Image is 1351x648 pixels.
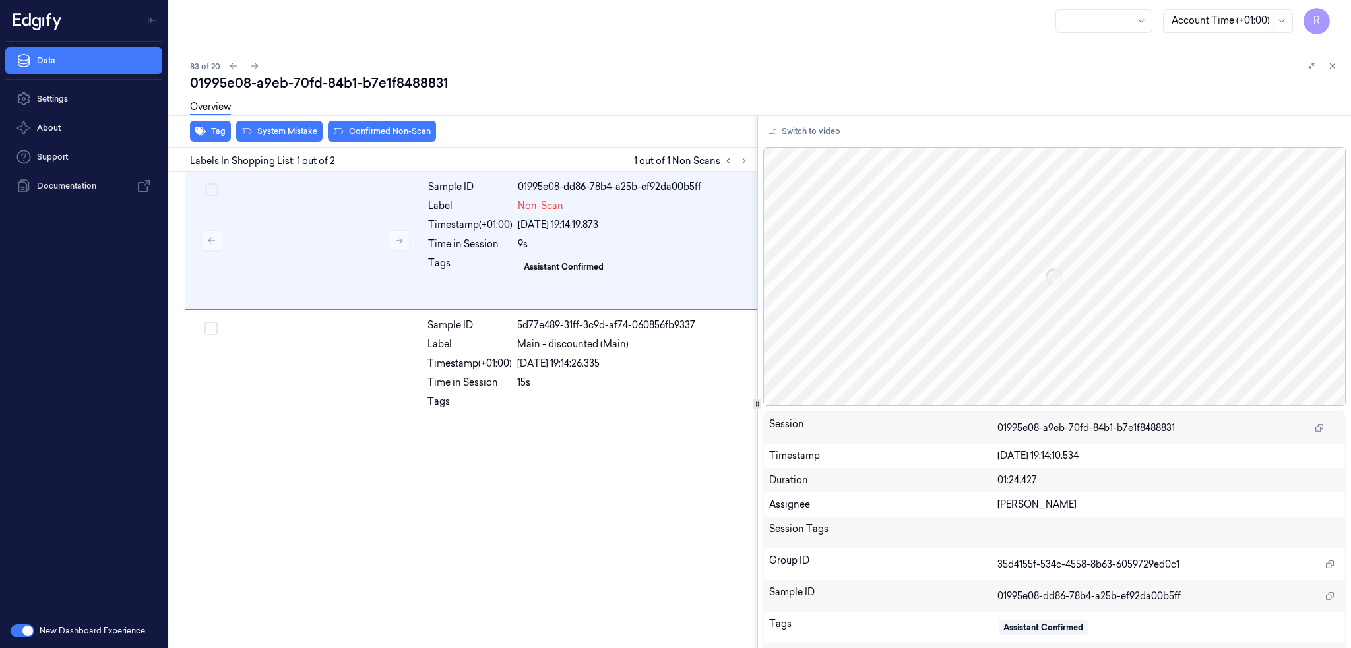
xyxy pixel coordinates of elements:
a: Data [5,47,162,74]
button: Toggle Navigation [141,10,162,31]
button: System Mistake [236,121,323,142]
div: Session [769,417,997,438]
div: Sample ID [769,585,997,606]
a: Support [5,144,162,170]
div: Sample ID [428,180,513,194]
span: 01995e08-a9eb-70fd-84b1-b7e1f8488831 [997,421,1175,435]
button: About [5,115,162,141]
div: Timestamp [769,449,997,463]
button: Select row [205,183,218,196]
a: Overview [190,100,231,115]
div: [DATE] 19:14:19.873 [518,218,749,232]
button: Confirmed Non-Scan [328,121,436,142]
button: Switch to video [763,121,846,142]
a: Documentation [5,173,162,199]
div: [DATE] 19:14:10.534 [997,449,1340,463]
div: Tags [428,256,513,278]
span: 83 of 20 [190,61,220,72]
button: Tag [190,121,231,142]
div: 01:24.427 [997,473,1340,487]
span: Non-Scan [518,199,563,213]
div: Assistant Confirmed [524,261,604,273]
div: Label [428,199,513,213]
div: Assistant Confirmed [1003,622,1083,633]
div: Sample ID [427,318,512,332]
div: 15s [517,376,749,390]
div: Label [427,338,512,351]
div: Timestamp (+01:00) [427,357,512,370]
div: 01995e08-dd86-78b4-a25b-ef92da00b5ff [518,180,749,194]
span: Main - discounted (Main) [517,338,629,351]
span: 1 out of 1 Non Scans [634,153,752,169]
button: R [1304,8,1330,34]
div: 01995e08-a9eb-70fd-84b1-b7e1f8488831 [190,74,1340,92]
div: Tags [427,395,512,416]
div: 5d77e489-31ff-3c9d-af74-060856fb9337 [517,318,749,332]
div: Assignee [769,498,997,512]
span: 35d4155f-534c-4558-8b63-6059729ed0c1 [997,558,1179,572]
span: Labels In Shopping List: 1 out of 2 [190,154,335,168]
a: Settings [5,86,162,112]
div: Time in Session [427,376,512,390]
div: Duration [769,473,997,487]
div: 9s [518,237,749,251]
div: Time in Session [428,237,513,251]
button: Select row [204,322,218,335]
div: Timestamp (+01:00) [428,218,513,232]
div: Group ID [769,554,997,575]
div: Session Tags [769,522,997,543]
div: [PERSON_NAME] [997,498,1340,512]
span: 01995e08-dd86-78b4-a25b-ef92da00b5ff [997,589,1181,603]
div: [DATE] 19:14:26.335 [517,357,749,370]
div: Tags [769,617,997,638]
